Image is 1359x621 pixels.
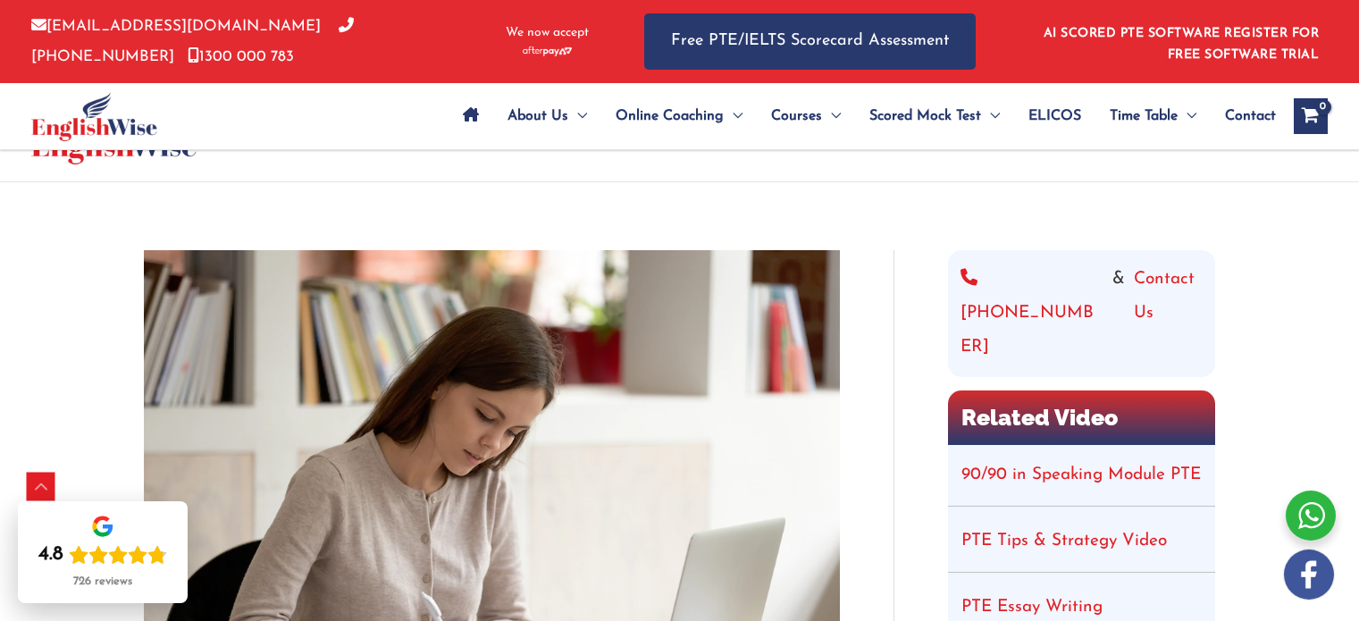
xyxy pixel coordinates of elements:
nav: Site Navigation: Main Menu [449,85,1276,147]
a: About UsMenu Toggle [493,85,601,147]
span: Time Table [1110,85,1178,147]
span: Menu Toggle [981,85,1000,147]
span: Menu Toggle [724,85,742,147]
a: Free PTE/IELTS Scorecard Assessment [644,13,976,70]
span: Scored Mock Test [869,85,981,147]
a: [PHONE_NUMBER] [961,263,1103,365]
a: ELICOS [1014,85,1095,147]
span: ELICOS [1028,85,1081,147]
a: 1300 000 783 [188,49,294,64]
span: Online Coaching [616,85,724,147]
img: Afterpay-Logo [523,46,572,56]
a: [PHONE_NUMBER] [31,19,354,63]
span: Courses [771,85,822,147]
a: CoursesMenu Toggle [757,85,855,147]
a: Online CoachingMenu Toggle [601,85,757,147]
a: 90/90 in Speaking Module PTE [961,466,1201,483]
a: AI SCORED PTE SOFTWARE REGISTER FOR FREE SOFTWARE TRIAL [1044,27,1320,62]
span: Menu Toggle [1178,85,1196,147]
div: Rating: 4.8 out of 5 [38,542,167,567]
a: View Shopping Cart, empty [1294,98,1328,134]
span: We now accept [506,24,589,42]
a: PTE Essay Writing [961,599,1103,616]
a: Contact Us [1134,263,1203,365]
span: About Us [508,85,568,147]
a: PTE Tips & Strategy Video [961,533,1167,550]
img: cropped-ew-logo [31,92,157,141]
a: Contact [1211,85,1276,147]
div: & [961,263,1203,365]
span: Menu Toggle [568,85,587,147]
img: white-facebook.png [1284,550,1334,600]
aside: Header Widget 1 [1033,13,1328,71]
div: 4.8 [38,542,63,567]
div: 726 reviews [73,575,132,589]
a: Time TableMenu Toggle [1095,85,1211,147]
a: Scored Mock TestMenu Toggle [855,85,1014,147]
span: Menu Toggle [822,85,841,147]
span: Contact [1225,85,1276,147]
h2: Related Video [948,390,1215,445]
a: [EMAIL_ADDRESS][DOMAIN_NAME] [31,19,321,34]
